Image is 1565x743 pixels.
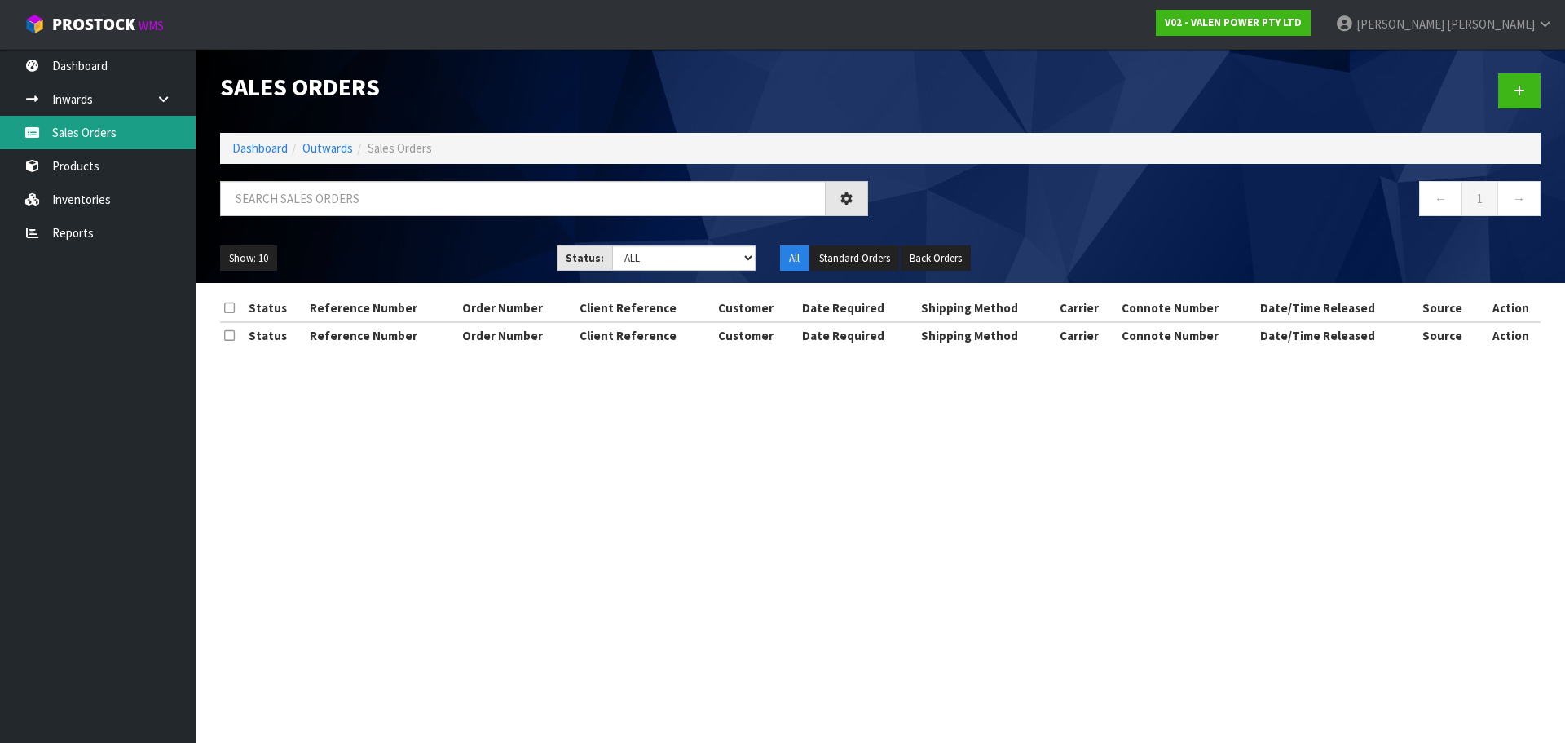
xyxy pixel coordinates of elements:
nav: Page navigation [893,181,1541,221]
th: Status [245,295,306,321]
th: Action [1481,322,1541,348]
th: Carrier [1056,295,1118,321]
th: Status [245,322,306,348]
th: Order Number [458,295,575,321]
small: WMS [139,18,164,33]
span: [PERSON_NAME] [1356,16,1444,32]
th: Client Reference [575,322,714,348]
span: ProStock [52,14,135,35]
th: Order Number [458,322,575,348]
th: Client Reference [575,295,714,321]
a: ← [1419,181,1462,216]
a: Outwards [302,140,353,156]
th: Carrier [1056,322,1118,348]
th: Action [1481,295,1541,321]
h1: Sales Orders [220,73,868,100]
button: All [780,245,809,272]
th: Shipping Method [917,295,1056,321]
input: Search sales orders [220,181,826,216]
th: Date Required [798,322,917,348]
th: Source [1418,322,1482,348]
strong: V02 - VALEN POWER PTY LTD [1165,15,1302,29]
th: Source [1418,295,1482,321]
th: Reference Number [306,295,458,321]
button: Show: 10 [220,245,277,272]
span: Sales Orders [368,140,432,156]
a: 1 [1461,181,1498,216]
th: Connote Number [1118,295,1256,321]
th: Customer [714,322,798,348]
th: Date/Time Released [1256,295,1418,321]
th: Reference Number [306,322,458,348]
th: Connote Number [1118,322,1256,348]
a: → [1497,181,1541,216]
th: Date Required [798,295,917,321]
th: Shipping Method [917,322,1056,348]
button: Back Orders [901,245,971,272]
button: Standard Orders [810,245,899,272]
th: Customer [714,295,798,321]
span: [PERSON_NAME] [1447,16,1535,32]
a: Dashboard [232,140,288,156]
strong: Status: [566,251,604,265]
img: cube-alt.png [24,14,45,34]
th: Date/Time Released [1256,322,1418,348]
